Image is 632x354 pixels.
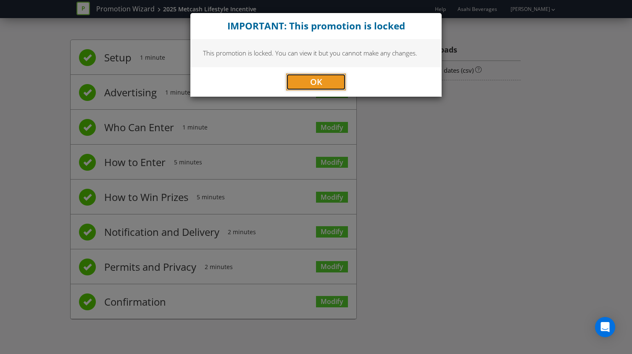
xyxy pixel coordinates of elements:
[310,76,322,87] span: OK
[286,74,346,90] button: OK
[595,317,615,337] div: Open Intercom Messenger
[190,13,442,39] div: Close
[190,39,442,67] div: This promotion is locked. You can view it but you cannot make any changes.
[227,19,405,32] strong: IMPORTANT: This promotion is locked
